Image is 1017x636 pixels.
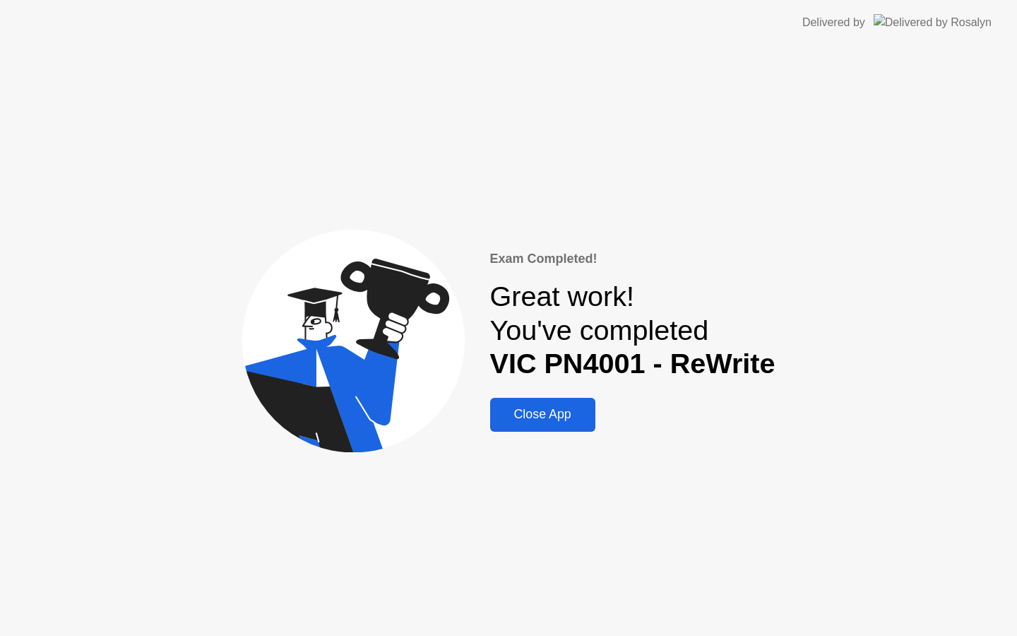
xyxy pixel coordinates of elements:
[490,398,595,432] button: Close App
[494,407,591,422] div: Close App
[490,348,775,379] b: VIC PN4001 - ReWrite
[874,14,992,30] img: Delivered by Rosalyn
[490,280,775,381] div: Great work! You've completed
[802,14,865,31] div: Delivered by
[490,249,775,269] div: Exam Completed!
